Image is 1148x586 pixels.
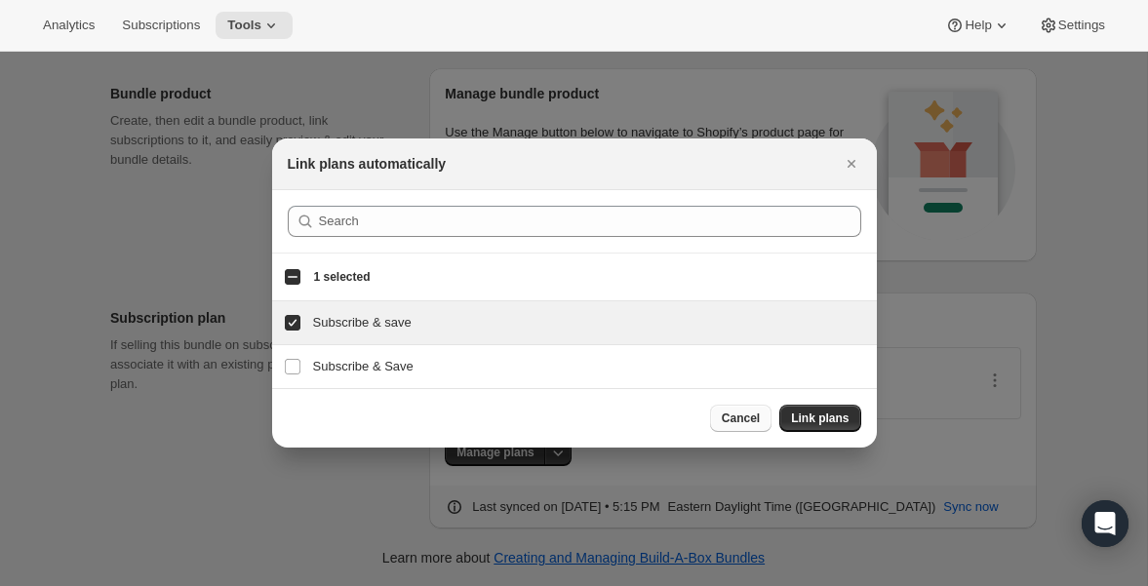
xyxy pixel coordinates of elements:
[216,12,293,39] button: Tools
[319,206,861,237] input: Search
[110,12,212,39] button: Subscriptions
[313,357,865,376] h3: Subscribe & Save
[288,154,447,174] h2: Link plans automatically
[314,269,371,285] span: 1 selected
[1027,12,1117,39] button: Settings
[710,405,772,432] button: Cancel
[1058,18,1105,33] span: Settings
[43,18,95,33] span: Analytics
[791,410,849,426] span: Link plans
[722,410,760,426] span: Cancel
[838,150,865,177] button: Close
[122,18,200,33] span: Subscriptions
[779,405,860,432] button: Link plans
[933,12,1022,39] button: Help
[1082,500,1128,547] div: Open Intercom Messenger
[965,18,991,33] span: Help
[227,18,261,33] span: Tools
[313,313,865,332] h3: Subscribe & save
[31,12,106,39] button: Analytics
